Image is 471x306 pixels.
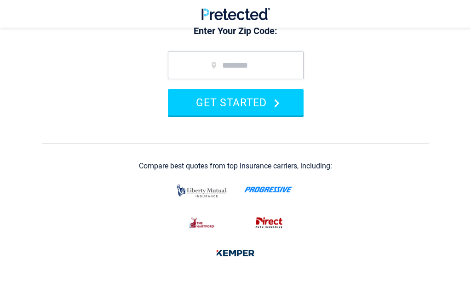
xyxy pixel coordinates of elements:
input: zip code [168,52,304,79]
button: GET STARTED [168,89,304,115]
img: kemper [211,243,260,263]
img: thehartford [184,213,220,232]
img: direct [251,213,287,232]
img: liberty [174,180,230,202]
img: Pretected Logo [201,8,270,20]
img: progressive [244,186,293,193]
div: Compare best quotes from top insurance carriers, including: [139,162,332,170]
p: Enter Your Zip Code: [159,25,313,38]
